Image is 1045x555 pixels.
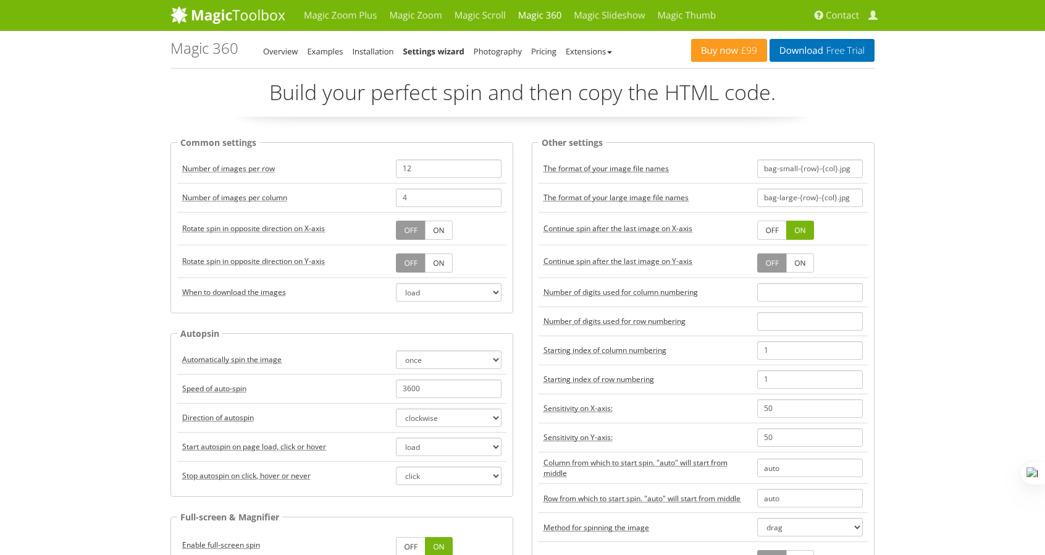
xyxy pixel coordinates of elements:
acronym: filename [543,163,669,174]
acronym: reverse-row [182,256,325,266]
a: OFF [757,221,787,240]
a: Photography [474,46,522,57]
acronym: loop-column [543,223,692,234]
acronym: large-filename [543,192,689,203]
a: Pricing [531,46,556,57]
acronym: start-row [543,493,741,504]
acronym: autospin-direction [182,412,254,423]
acronym: reverse-column [182,223,325,234]
a: ON [425,221,452,240]
span: Contact [826,9,859,22]
h1: Magic 360 [170,40,238,56]
acronym: spin [543,522,649,533]
a: Settings wizard [403,46,464,57]
legend: Common settings [177,135,259,150]
acronym: row-increment [543,374,654,384]
acronym: row-increment [543,316,686,326]
acronym: speed [543,432,613,443]
span: Free Trial [823,46,865,56]
acronym: speed [543,403,613,413]
span: £99 [738,46,757,56]
a: Buy now£99 [691,39,767,62]
a: OFF [757,253,787,273]
acronym: start-column [543,457,747,478]
a: ON [786,221,813,240]
img: MagicToolbox.com - Image tools for your website [170,6,285,24]
a: ON [786,253,813,273]
a: OFF [396,221,426,240]
a: OFF [396,253,426,273]
legend: Other settings [539,135,606,150]
legend: Autopsin [177,326,222,341]
a: DownloadFree Trial [770,39,875,62]
acronym: autospin-stop [182,470,311,481]
p: Build your perfect spin and then copy the HTML code. [170,78,875,117]
acronym: loop-row [543,256,692,266]
acronym: autospin-start [182,441,326,452]
acronym: rows [182,192,287,203]
acronym: autospin [182,354,282,365]
a: ON [425,253,452,273]
acronym: autospin-speed [182,383,246,394]
acronym: fullscreen [182,540,260,550]
a: Installation [352,46,393,57]
a: Extensions [566,46,612,57]
acronym: initialize-on [182,287,286,297]
a: Overview [263,46,298,57]
a: Examples [307,46,343,57]
acronym: columns [182,163,275,174]
acronym: column-increment [543,345,666,355]
legend: Full-screen & Magnifier [177,510,282,524]
acronym: column-increment [543,287,698,297]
